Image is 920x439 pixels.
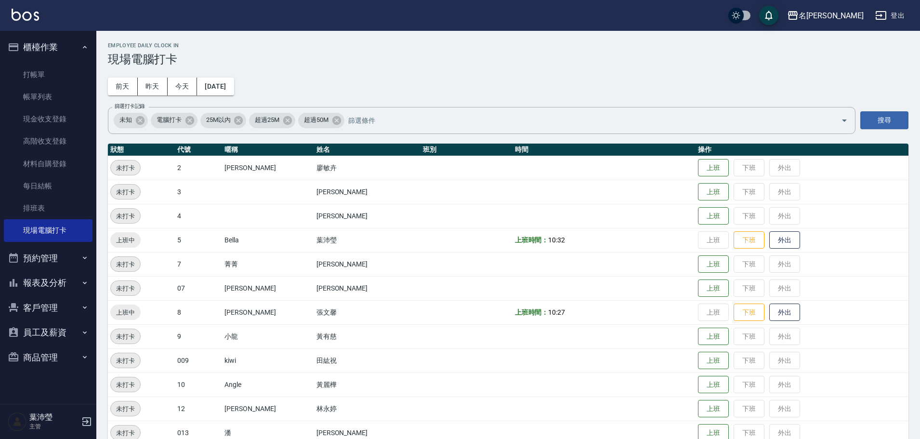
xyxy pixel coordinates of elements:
[222,252,314,276] td: 菁菁
[4,35,92,60] button: 櫃檯作業
[698,400,729,418] button: 上班
[769,304,800,321] button: 外出
[799,10,864,22] div: 名[PERSON_NAME]
[222,276,314,300] td: [PERSON_NAME]
[200,115,237,125] span: 25M以內
[4,130,92,152] a: 高階收支登錄
[111,259,140,269] span: 未打卡
[314,204,421,228] td: [PERSON_NAME]
[837,113,852,128] button: Open
[222,372,314,397] td: Angle
[314,276,421,300] td: [PERSON_NAME]
[110,235,141,245] span: 上班中
[513,144,696,156] th: 時間
[4,175,92,197] a: 每日結帳
[168,78,197,95] button: 今天
[4,295,92,320] button: 客戶管理
[314,372,421,397] td: 黃麗樺
[698,207,729,225] button: 上班
[115,103,145,110] label: 篩選打卡記錄
[175,180,223,204] td: 3
[783,6,867,26] button: 名[PERSON_NAME]
[346,112,824,129] input: 篩選條件
[114,113,148,128] div: 未知
[111,428,140,438] span: 未打卡
[314,324,421,348] td: 黃有慈
[108,144,175,156] th: 狀態
[175,156,223,180] td: 2
[515,308,549,316] b: 上班時間：
[515,236,549,244] b: 上班時間：
[698,183,729,201] button: 上班
[175,252,223,276] td: 7
[111,380,140,390] span: 未打卡
[314,228,421,252] td: 葉沛瑩
[108,53,908,66] h3: 現場電腦打卡
[298,115,334,125] span: 超過50M
[696,144,908,156] th: 操作
[175,348,223,372] td: 009
[108,78,138,95] button: 前天
[12,9,39,21] img: Logo
[111,332,140,342] span: 未打卡
[175,372,223,397] td: 10
[4,153,92,175] a: 材料自購登錄
[175,300,223,324] td: 8
[114,115,138,125] span: 未知
[29,422,79,431] p: 主管
[734,231,764,249] button: 下班
[298,113,344,128] div: 超過50M
[314,300,421,324] td: 張文馨
[4,108,92,130] a: 現金收支登錄
[175,397,223,421] td: 12
[698,352,729,370] button: 上班
[111,404,140,414] span: 未打卡
[8,412,27,431] img: Person
[4,86,92,108] a: 帳單列表
[314,180,421,204] td: [PERSON_NAME]
[197,78,234,95] button: [DATE]
[222,156,314,180] td: [PERSON_NAME]
[4,64,92,86] a: 打帳單
[4,320,92,345] button: 員工及薪資
[698,328,729,346] button: 上班
[698,255,729,273] button: 上班
[222,300,314,324] td: [PERSON_NAME]
[222,324,314,348] td: 小龍
[111,356,140,366] span: 未打卡
[314,252,421,276] td: [PERSON_NAME]
[4,219,92,241] a: 現場電腦打卡
[4,197,92,219] a: 排班表
[871,7,908,25] button: 登出
[4,270,92,295] button: 報表及分析
[222,144,314,156] th: 暱稱
[110,307,141,318] span: 上班中
[314,144,421,156] th: 姓名
[175,144,223,156] th: 代號
[249,113,295,128] div: 超過25M
[222,348,314,372] td: kiwi
[769,231,800,249] button: 外出
[151,115,187,125] span: 電腦打卡
[200,113,247,128] div: 25M以內
[734,304,764,321] button: 下班
[314,156,421,180] td: 廖敏卉
[698,159,729,177] button: 上班
[222,228,314,252] td: Bella
[175,228,223,252] td: 5
[314,348,421,372] td: 田紘祝
[421,144,512,156] th: 班別
[314,397,421,421] td: 林永婷
[175,204,223,228] td: 4
[249,115,285,125] span: 超過25M
[111,187,140,197] span: 未打卡
[698,279,729,297] button: 上班
[4,246,92,271] button: 預約管理
[151,113,197,128] div: 電腦打卡
[698,376,729,394] button: 上班
[860,111,908,129] button: 搜尋
[4,345,92,370] button: 商品管理
[222,397,314,421] td: [PERSON_NAME]
[548,308,565,316] span: 10:27
[29,412,79,422] h5: 葉沛瑩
